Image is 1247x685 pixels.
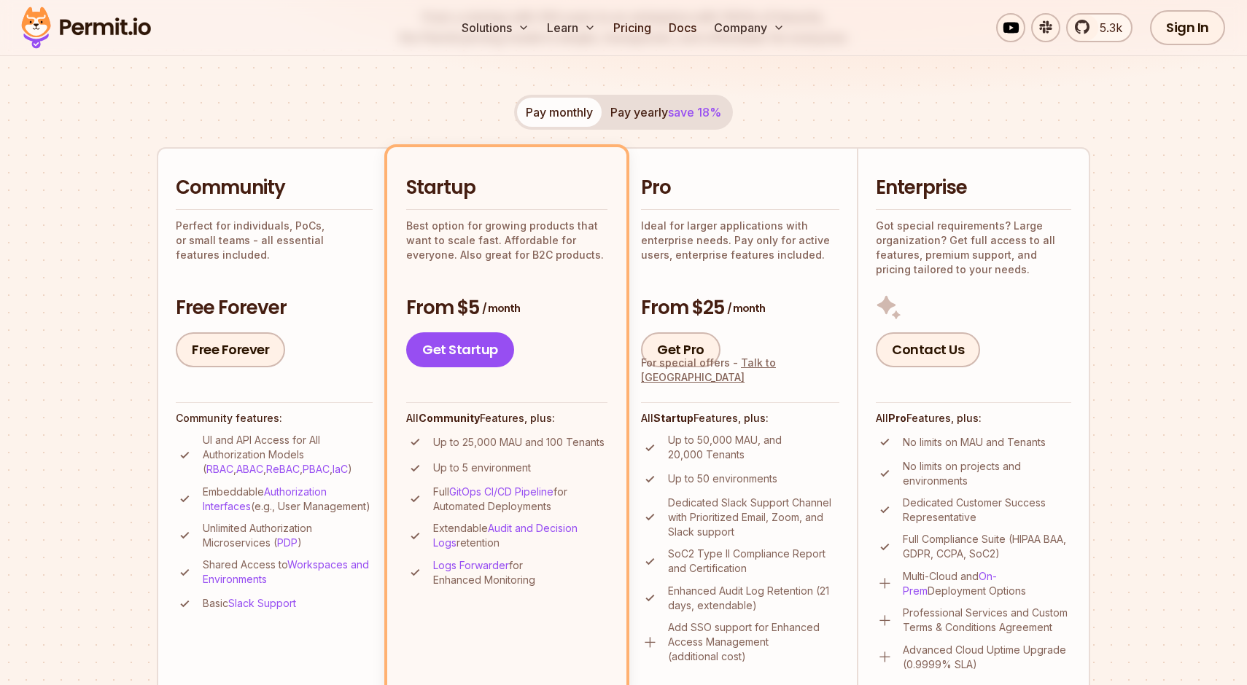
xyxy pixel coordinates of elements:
a: ReBAC [266,463,300,475]
strong: Community [419,412,480,424]
a: Audit and Decision Logs [433,522,578,549]
h2: Pro [641,175,839,201]
p: Full for Automated Deployments [433,485,607,514]
button: Solutions [456,13,535,42]
p: Up to 50,000 MAU, and 20,000 Tenants [668,433,839,462]
a: GitOps CI/CD Pipeline [449,485,553,498]
p: Unlimited Authorization Microservices ( ) [203,521,373,550]
strong: Startup [653,412,694,424]
p: Professional Services and Custom Terms & Conditions Agreement [903,606,1071,635]
button: Pay yearlysave 18% [602,98,730,127]
p: No limits on MAU and Tenants [903,435,1046,450]
strong: Pro [888,412,906,424]
p: SoC2 Type II Compliance Report and Certification [668,547,839,576]
a: ABAC [236,463,263,475]
p: Basic [203,596,296,611]
span: 5.3k [1091,19,1122,36]
h4: All Features, plus: [406,411,607,426]
p: Up to 5 environment [433,461,531,475]
button: Learn [541,13,602,42]
h3: Free Forever [176,295,373,321]
h4: All Features, plus: [876,411,1071,426]
p: Got special requirements? Large organization? Get full access to all features, premium support, a... [876,219,1071,277]
a: PBAC [303,463,330,475]
p: Enhanced Audit Log Retention (21 days, extendable) [668,584,839,613]
p: UI and API Access for All Authorization Models ( , , , , ) [203,433,373,477]
a: On-Prem [903,570,997,597]
h4: All Features, plus: [641,411,839,426]
p: Best option for growing products that want to scale fast. Affordable for everyone. Also great for... [406,219,607,262]
h3: From $5 [406,295,607,321]
p: Up to 50 environments [668,471,777,486]
a: Slack Support [228,597,296,609]
a: RBAC [206,463,233,475]
h2: Community [176,175,373,201]
p: Multi-Cloud and Deployment Options [903,569,1071,598]
p: Dedicated Slack Support Channel with Prioritized Email, Zoom, and Slack support [668,496,839,539]
a: Authorization Interfaces [203,485,327,512]
a: PDP [277,536,298,549]
p: for Enhanced Monitoring [433,558,607,587]
p: Extendable retention [433,521,607,550]
p: Up to 25,000 MAU and 100 Tenants [433,435,605,450]
a: Free Forever [176,332,285,367]
a: Pricing [607,13,657,42]
p: Add SSO support for Enhanced Access Management (additional cost) [668,620,839,664]
p: Ideal for larger applications with enterprise needs. Pay only for active users, enterprise featur... [641,219,839,262]
span: save 18% [668,105,721,120]
p: Embeddable (e.g., User Management) [203,485,373,514]
a: Sign In [1150,10,1225,45]
a: Get Pro [641,332,720,367]
a: Contact Us [876,332,980,367]
p: Advanced Cloud Uptime Upgrade (0.9999% SLA) [903,643,1071,672]
p: Dedicated Customer Success Representative [903,496,1071,525]
h2: Enterprise [876,175,1071,201]
a: Docs [663,13,702,42]
h3: From $25 [641,295,839,321]
a: 5.3k [1066,13,1133,42]
a: Logs Forwarder [433,559,509,571]
span: / month [727,301,765,316]
a: IaC [333,463,348,475]
button: Company [708,13,790,42]
span: / month [482,301,520,316]
div: For special offers - [641,356,839,385]
img: Permit logo [15,3,158,52]
p: No limits on projects and environments [903,459,1071,488]
h4: Community features: [176,411,373,426]
p: Shared Access to [203,557,373,587]
p: Perfect for individuals, PoCs, or small teams - all essential features included. [176,219,373,262]
h2: Startup [406,175,607,201]
a: Get Startup [406,332,514,367]
p: Full Compliance Suite (HIPAA BAA, GDPR, CCPA, SoC2) [903,532,1071,561]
